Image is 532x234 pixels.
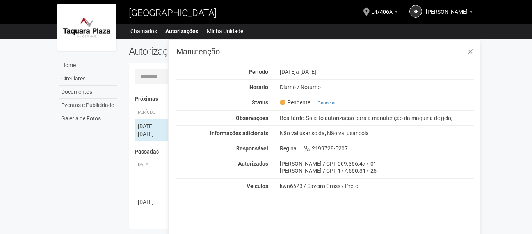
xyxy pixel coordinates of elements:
[138,130,167,138] div: [DATE]
[252,99,268,105] strong: Status
[59,112,117,125] a: Galeria de Fotos
[135,106,170,119] th: Período
[236,145,268,152] strong: Responsável
[129,7,217,18] span: [GEOGRAPHIC_DATA]
[210,130,268,136] strong: Informações adicionais
[274,68,480,75] div: [DATE]
[135,149,469,155] h4: Passadas
[59,99,117,112] a: Eventos e Publicidade
[426,10,473,16] a: [PERSON_NAME]
[57,4,116,51] img: logo.jpg
[238,161,268,167] strong: Autorizados
[59,59,117,72] a: Home
[274,145,480,152] div: Regina 2199728-5207
[274,114,480,121] div: Boa tarde, Solicito autorização para a manutenção da máquina de gelo,
[371,1,393,15] span: L4/406A
[59,72,117,86] a: Circulares
[130,26,157,37] a: Chamados
[274,130,480,137] div: Não vai usar solda, Não vai usar cola
[249,69,268,75] strong: Período
[138,122,167,130] div: [DATE]
[135,159,170,171] th: Data
[296,69,316,75] span: a [DATE]
[280,160,475,167] div: [PERSON_NAME] / CPF 009.366.477-01
[274,84,480,91] div: Diurno / Noturno
[135,96,469,102] h4: Próximas
[409,5,422,18] a: RF
[207,26,243,37] a: Minha Unidade
[138,198,167,206] div: [DATE]
[176,48,474,55] h3: Manutenção
[247,183,268,189] strong: Veículos
[280,99,310,106] span: Pendente
[236,115,268,121] strong: Observações
[165,26,198,37] a: Autorizações
[129,45,296,57] h2: Autorizações
[371,10,398,16] a: L4/406A
[318,100,336,105] a: Cancelar
[313,100,315,105] span: |
[426,1,468,15] span: Regina Ferreira Alves da Silva
[59,86,117,99] a: Documentos
[280,167,475,174] div: [PERSON_NAME] / CPF 177.560.317-25
[249,84,268,90] strong: Horário
[280,182,475,189] div: kwn6623 / Saveiro Cross / Preto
